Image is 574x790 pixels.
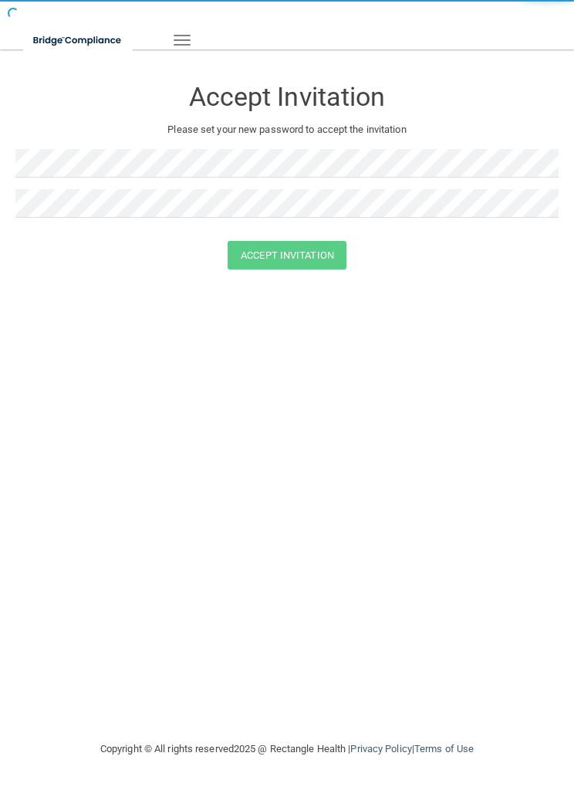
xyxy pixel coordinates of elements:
[350,743,411,754] a: Privacy Policy
[27,120,547,139] p: Please set your new password to accept the invitation
[27,724,547,774] div: Copyright © All rights reserved 2025 @ Rectangle Health | |
[228,241,346,270] button: Accept Invitation
[414,743,474,754] a: Terms of Use
[15,83,559,111] h3: Accept Invitation
[23,25,133,56] img: bridge_compliance_login_screen.278c3ca4.svg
